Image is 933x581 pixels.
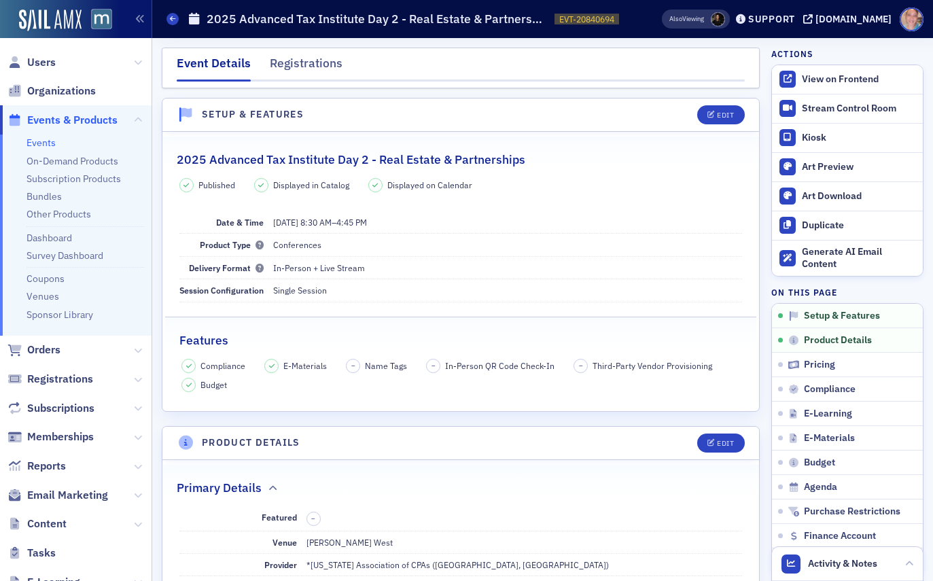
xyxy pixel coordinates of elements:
img: SailAMX [19,10,82,31]
span: Activity & Notes [808,557,877,571]
h2: Primary Details [177,479,262,497]
a: Memberships [7,429,94,444]
span: Budget [200,378,227,391]
button: Edit [697,434,744,453]
span: Tasks [27,546,56,561]
span: Purchase Restrictions [804,506,900,518]
span: Product Type [200,239,264,250]
span: Featured [262,512,297,523]
a: Survey Dashboard [27,249,103,262]
button: Duplicate [772,211,923,240]
h2: Features [179,332,228,349]
div: Event Details [177,54,251,82]
span: – [311,514,315,523]
div: Edit [717,111,734,119]
a: Orders [7,342,60,357]
a: Content [7,516,67,531]
span: Setup & Features [804,310,880,322]
span: [DATE] [273,217,298,228]
span: Name Tags [365,359,407,372]
a: Users [7,55,56,70]
span: Lauren McDonough [711,12,725,27]
h1: 2025 Advanced Tax Institute Day 2 - Real Estate & Partnerships [207,11,548,27]
a: Other Products [27,208,91,220]
span: Venue [272,537,297,548]
span: Profile [900,7,923,31]
div: Also [669,14,682,23]
a: View on Frontend [772,65,923,94]
span: Budget [804,457,835,469]
span: Email Marketing [27,488,108,503]
span: E-Materials [283,359,327,372]
span: Product Details [804,334,872,347]
a: View Homepage [82,9,112,32]
span: Registrations [27,372,93,387]
a: Subscription Products [27,173,121,185]
a: Stream Control Room [772,94,923,123]
div: Duplicate [802,219,916,232]
a: Email Marketing [7,488,108,503]
h2: 2025 Advanced Tax Institute Day 2 - Real Estate & Partnerships [177,151,525,169]
h4: Setup & Features [202,107,304,122]
div: Kiosk [802,132,916,144]
span: Viewing [669,14,704,24]
span: Date & Time [216,217,264,228]
a: Reports [7,459,66,474]
span: Single Session [273,285,327,296]
button: [DOMAIN_NAME] [803,14,896,24]
span: Displayed on Calendar [387,179,472,191]
span: EVT-20840694 [559,14,614,25]
time: 4:45 PM [336,217,367,228]
div: Art Download [802,190,916,203]
div: Support [748,13,795,25]
a: Events & Products [7,113,118,128]
span: E-Materials [804,432,855,444]
time: 8:30 AM [300,217,332,228]
span: In-Person + Live Stream [273,262,365,273]
div: Art Preview [802,161,916,173]
div: Stream Control Room [802,103,916,115]
span: Delivery Format [189,262,264,273]
a: Organizations [7,84,96,99]
span: Finance Account [804,530,876,542]
span: In-Person QR Code Check-In [445,359,554,372]
button: Generate AI Email Content [772,240,923,277]
span: Memberships [27,429,94,444]
a: Venues [27,290,59,302]
span: Reports [27,459,66,474]
a: Registrations [7,372,93,387]
span: Users [27,55,56,70]
a: Art Download [772,181,923,211]
h4: On this page [771,286,923,298]
span: Conferences [273,239,321,250]
div: Registrations [270,54,342,80]
a: Art Preview [772,152,923,181]
span: Agenda [804,481,837,493]
span: Content [27,516,67,531]
img: SailAMX [91,9,112,30]
div: View on Frontend [802,73,916,86]
span: Organizations [27,84,96,99]
a: Coupons [27,272,65,285]
div: Generate AI Email Content [802,246,916,270]
span: Pricing [804,359,835,371]
span: Orders [27,342,60,357]
div: [DOMAIN_NAME] [815,13,892,25]
span: Third-Party Vendor Provisioning [593,359,712,372]
a: Events [27,137,56,149]
span: E-Learning [804,408,852,420]
button: Edit [697,105,744,124]
span: Session Configuration [179,285,264,296]
h4: Product Details [202,436,300,450]
a: Subscriptions [7,401,94,416]
span: *[US_STATE] Association of CPAs ([GEOGRAPHIC_DATA], [GEOGRAPHIC_DATA]) [306,559,609,570]
h4: Actions [771,48,813,60]
span: Provider [264,559,297,570]
span: Compliance [804,383,856,395]
span: Events & Products [27,113,118,128]
a: Kiosk [772,123,923,152]
a: Sponsor Library [27,309,93,321]
span: Compliance [200,359,245,372]
span: – [432,361,436,370]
